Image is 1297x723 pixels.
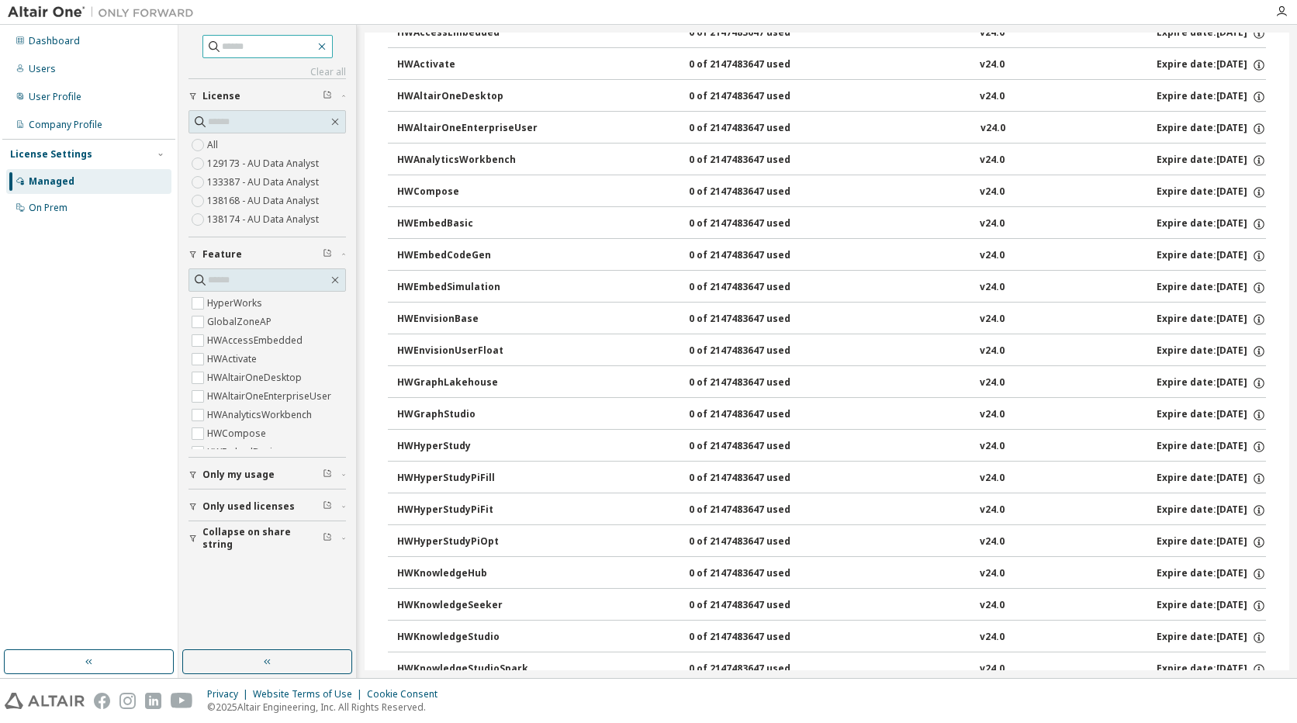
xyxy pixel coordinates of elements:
div: HWEmbedSimulation [397,281,537,295]
div: Expire date: [DATE] [1157,535,1266,549]
div: Expire date: [DATE] [1157,122,1266,136]
div: 0 of 2147483647 used [689,90,828,104]
div: 0 of 2147483647 used [689,154,828,168]
div: v24.0 [980,26,1005,40]
div: Expire date: [DATE] [1157,154,1266,168]
button: HWGraphStudio0 of 2147483647 usedv24.0Expire date:[DATE] [397,398,1266,432]
span: Clear filter [323,248,332,261]
div: HWEnvisionUserFloat [397,344,537,358]
label: HyperWorks [207,294,265,313]
div: 0 of 2147483647 used [689,249,828,263]
div: Expire date: [DATE] [1157,217,1266,231]
div: 0 of 2147483647 used [689,185,828,199]
div: 0 of 2147483647 used [689,503,828,517]
div: Dashboard [29,35,80,47]
div: License Settings [10,148,92,161]
div: HWAltairOneDesktop [397,90,537,104]
div: HWHyperStudyPiFill [397,472,537,486]
button: HWKnowledgeStudioSpark0 of 2147483647 usedv24.0Expire date:[DATE] [397,652,1266,687]
div: 0 of 2147483647 used [689,535,828,549]
div: v24.0 [980,662,1005,676]
div: HWAnalyticsWorkbench [397,154,537,168]
button: License [188,79,346,113]
span: Clear filter [323,469,332,481]
div: v24.0 [980,503,1005,517]
div: Expire date: [DATE] [1157,281,1266,295]
div: HWKnowledgeHub [397,567,537,581]
label: HWAltairOneEnterpriseUser [207,387,334,406]
div: v24.0 [980,376,1005,390]
button: HWEnvisionBase0 of 2147483647 usedv24.0Expire date:[DATE] [397,303,1266,337]
button: HWGraphLakehouse0 of 2147483647 usedv24.0Expire date:[DATE] [397,366,1266,400]
div: Expire date: [DATE] [1157,249,1266,263]
span: Clear filter [323,532,332,545]
button: HWCompose0 of 2147483647 usedv24.0Expire date:[DATE] [397,175,1266,209]
span: Collapse on share string [202,526,323,551]
div: Expire date: [DATE] [1157,662,1266,676]
label: All [207,136,221,154]
label: HWAnalyticsWorkbench [207,406,315,424]
span: Feature [202,248,242,261]
div: v24.0 [980,313,1005,327]
button: HWHyperStudyPiFit0 of 2147483647 usedv24.0Expire date:[DATE] [397,493,1266,528]
label: 138174 - AU Data Analyst [207,210,322,229]
div: Expire date: [DATE] [1157,313,1266,327]
div: Expire date: [DATE] [1157,185,1266,199]
label: HWAltairOneDesktop [207,368,305,387]
div: 0 of 2147483647 used [689,599,828,613]
div: 0 of 2147483647 used [689,344,828,358]
span: Clear filter [323,90,332,102]
div: Managed [29,175,74,188]
div: Expire date: [DATE] [1157,599,1266,613]
div: HWHyperStudyPiOpt [397,535,537,549]
button: HWKnowledgeStudio0 of 2147483647 usedv24.0Expire date:[DATE] [397,621,1266,655]
img: linkedin.svg [145,693,161,709]
div: v24.0 [980,440,1005,454]
div: HWKnowledgeSeeker [397,599,537,613]
button: HWKnowledgeHub0 of 2147483647 usedv24.0Expire date:[DATE] [397,557,1266,591]
div: 0 of 2147483647 used [689,122,828,136]
div: Expire date: [DATE] [1157,631,1266,645]
div: 0 of 2147483647 used [689,408,828,422]
div: 0 of 2147483647 used [689,26,828,40]
div: v24.0 [980,217,1005,231]
div: HWKnowledgeStudioSpark [397,662,537,676]
div: HWActivate [397,58,537,72]
div: Expire date: [DATE] [1157,90,1266,104]
div: v24.0 [980,408,1005,422]
img: Altair One [8,5,202,20]
div: v24.0 [980,599,1005,613]
p: © 2025 Altair Engineering, Inc. All Rights Reserved. [207,701,447,714]
img: altair_logo.svg [5,693,85,709]
button: HWAltairOneDesktop0 of 2147483647 usedv24.0Expire date:[DATE] [397,80,1266,114]
div: 0 of 2147483647 used [689,376,828,390]
button: HWActivate0 of 2147483647 usedv24.0Expire date:[DATE] [397,48,1266,82]
div: v24.0 [981,122,1005,136]
button: HWHyperStudy0 of 2147483647 usedv24.0Expire date:[DATE] [397,430,1266,464]
div: v24.0 [980,90,1005,104]
div: Expire date: [DATE] [1157,26,1266,40]
div: HWGraphLakehouse [397,376,537,390]
label: HWAccessEmbedded [207,331,306,350]
div: Users [29,63,56,75]
div: HWEmbedBasic [397,217,537,231]
label: HWEmbedBasic [207,443,280,462]
button: HWAnalyticsWorkbench0 of 2147483647 usedv24.0Expire date:[DATE] [397,144,1266,178]
label: GlobalZoneAP [207,313,275,331]
div: Privacy [207,688,253,701]
div: Expire date: [DATE] [1157,408,1266,422]
button: HWKnowledgeSeeker0 of 2147483647 usedv24.0Expire date:[DATE] [397,589,1266,623]
div: 0 of 2147483647 used [689,472,828,486]
button: HWHyperStudyPiOpt0 of 2147483647 usedv24.0Expire date:[DATE] [397,525,1266,559]
div: v24.0 [980,472,1005,486]
div: HWAltairOneEnterpriseUser [397,122,538,136]
div: v24.0 [980,631,1005,645]
a: Clear all [188,66,346,78]
div: v24.0 [980,344,1005,358]
div: HWCompose [397,185,537,199]
img: instagram.svg [119,693,136,709]
div: Expire date: [DATE] [1157,440,1266,454]
span: Clear filter [323,500,332,513]
div: 0 of 2147483647 used [689,440,828,454]
span: Only used licenses [202,500,295,513]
